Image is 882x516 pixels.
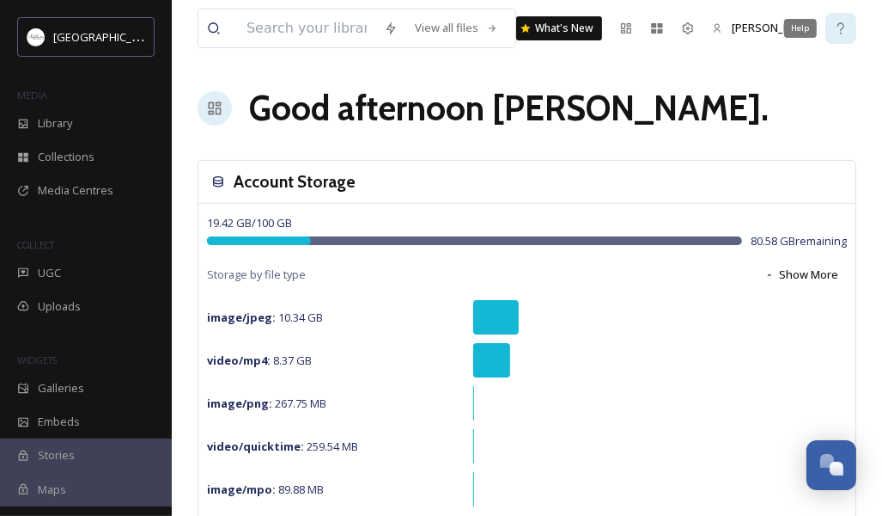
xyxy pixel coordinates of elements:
span: 259.54 MB [207,439,358,454]
span: Embeds [38,414,80,430]
span: Stories [38,447,75,464]
span: Collections [38,149,94,165]
a: [PERSON_NAME] [703,11,825,45]
span: 80.58 GB remaining [751,233,847,249]
h3: Account Storage [234,169,356,194]
span: Storage by file type [207,267,306,283]
div: Help [784,19,817,38]
span: 267.75 MB [207,396,326,411]
a: What's New [516,16,602,40]
a: Help [825,13,856,44]
span: WIDGETS [17,353,57,366]
span: Library [38,115,72,132]
input: Search your library [238,9,375,47]
strong: image/png : [207,396,272,411]
button: Show More [756,258,847,292]
span: [PERSON_NAME] [732,20,817,35]
h1: Good afternoon [PERSON_NAME] . [249,83,769,134]
button: Open Chat [806,440,856,490]
span: Media Centres [38,182,113,199]
span: 89.88 MB [207,482,324,497]
span: 19.42 GB / 100 GB [207,215,292,230]
span: Galleries [38,380,84,396]
span: Maps [38,482,66,498]
img: Frame%2013.png [27,28,45,46]
span: Uploads [38,298,81,315]
strong: video/quicktime : [207,439,304,454]
strong: image/jpeg : [207,310,276,325]
span: COLLECT [17,238,54,251]
span: UGC [38,265,61,281]
span: MEDIA [17,89,47,101]
span: 10.34 GB [207,310,323,325]
span: 8.37 GB [207,353,312,368]
strong: image/mpo : [207,482,276,497]
a: View all files [406,11,507,45]
span: [GEOGRAPHIC_DATA] [53,28,162,45]
strong: video/mp4 : [207,353,271,368]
